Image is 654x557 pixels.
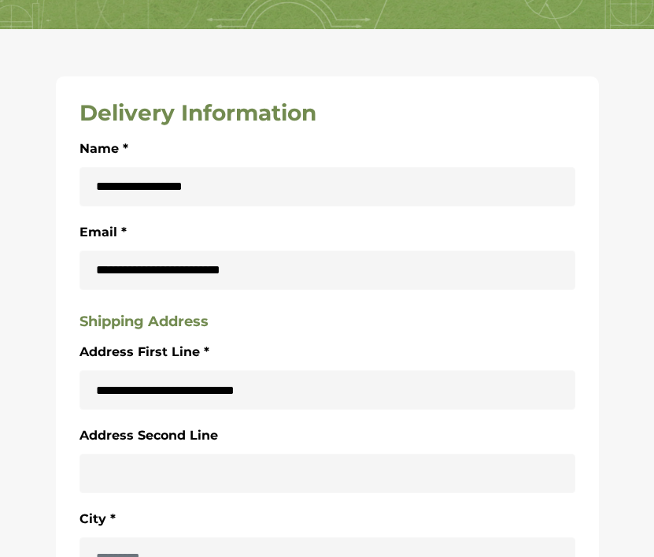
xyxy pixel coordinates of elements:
[79,509,116,529] label: City *
[79,425,218,446] label: Address Second Line
[79,342,209,362] label: Address First Line *
[79,139,128,159] label: Name *
[79,100,575,127] h3: Delivery Information
[79,314,575,331] h5: Shipping Address
[79,222,127,243] label: Email *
